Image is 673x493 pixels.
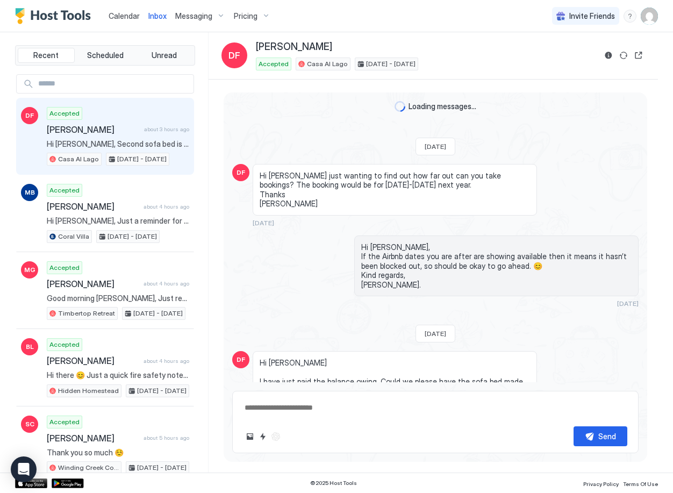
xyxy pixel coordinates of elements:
span: Invite Friends [569,11,615,21]
span: Hi [PERSON_NAME] just wanting to find out how far out can you take bookings? The booking would be... [260,171,530,209]
span: Pricing [234,11,257,21]
span: about 5 hours ago [144,434,189,441]
span: © 2025 Host Tools [310,480,357,487]
span: Hi [PERSON_NAME] I have just paid the balance owing. Could we please have the sofa bed made up as... [260,358,530,424]
span: Hi [PERSON_NAME], If the Airbnb dates you are after are showing available then it means it hasn’t... [361,242,632,290]
span: [DATE] [253,219,274,227]
span: [PERSON_NAME] [47,201,139,212]
button: Sync reservation [617,49,630,62]
a: Google Play Store [52,478,84,488]
span: Winding Creek Cottage [58,463,119,473]
span: Accepted [49,109,80,118]
span: DF [237,168,245,177]
span: Loading messages... [409,102,476,111]
div: Open Intercom Messenger [11,456,37,482]
span: Coral Villa [58,232,89,241]
a: Terms Of Use [623,477,658,489]
span: [PERSON_NAME] [47,433,139,444]
span: [PERSON_NAME] [47,278,139,289]
span: [PERSON_NAME] [256,41,332,53]
span: [DATE] - [DATE] [133,309,183,318]
span: Calendar [109,11,140,20]
button: Upload image [244,430,256,443]
span: BL [26,342,34,352]
span: DF [237,355,245,365]
span: [DATE] - [DATE] [108,232,157,241]
span: Good morning [PERSON_NAME], Just reaching out to let you know we are very excited to be staying a... [47,294,189,303]
span: Terms Of Use [623,481,658,487]
button: Quick reply [256,430,269,443]
button: Open reservation [632,49,645,62]
span: Thank you so much ☺️ [47,448,189,458]
span: Accepted [259,59,289,69]
span: [PERSON_NAME] [47,124,140,135]
span: MB [25,188,35,197]
span: DF [228,49,240,62]
button: Scheduled [77,48,134,63]
a: Privacy Policy [583,477,619,489]
span: [DATE] [425,142,446,151]
a: App Store [15,478,47,488]
span: about 3 hours ago [144,126,189,133]
div: menu [624,10,636,23]
span: [PERSON_NAME] [47,355,139,366]
button: Unread [135,48,192,63]
div: loading [395,101,405,112]
button: Reservation information [602,49,615,62]
span: Recent [33,51,59,60]
span: SC [25,419,34,429]
span: [DATE] [617,299,639,308]
span: [DATE] - [DATE] [137,386,187,396]
span: MG [24,265,35,275]
span: Inbox [148,11,167,20]
span: Hi there 😊 Just a quick fire safety note in case you need to clean out the indoor fireplace durin... [47,370,189,380]
span: Hi [PERSON_NAME], Just a reminder for your upcoming stay at [GEOGRAPHIC_DATA]. I hope you are loo... [47,216,189,226]
span: Unread [152,51,177,60]
span: Scheduled [87,51,124,60]
span: Accepted [49,185,80,195]
div: Send [598,431,616,442]
span: DF [25,111,34,120]
span: Hi [PERSON_NAME], Second sofa bed is being set up [DATE] for you. Kind regards, [PERSON_NAME] [47,139,189,149]
div: tab-group [15,45,195,66]
span: Casa Al Lago [307,59,348,69]
a: Host Tools Logo [15,8,96,24]
span: about 4 hours ago [144,280,189,287]
span: [DATE] - [DATE] [117,154,167,164]
span: [DATE] [425,330,446,338]
span: Accepted [49,417,80,427]
span: Privacy Policy [583,481,619,487]
span: Messaging [175,11,212,21]
span: Hidden Homestead [58,386,119,396]
span: about 4 hours ago [144,358,189,365]
span: Timbertop Retreat [58,309,115,318]
button: Send [574,426,627,446]
button: Recent [18,48,75,63]
a: Inbox [148,10,167,22]
div: User profile [641,8,658,25]
input: Input Field [34,75,194,93]
span: Accepted [49,340,80,349]
a: Calendar [109,10,140,22]
span: Casa Al Lago [58,154,99,164]
span: [DATE] - [DATE] [366,59,416,69]
span: [DATE] - [DATE] [137,463,187,473]
span: about 4 hours ago [144,203,189,210]
span: Accepted [49,263,80,273]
